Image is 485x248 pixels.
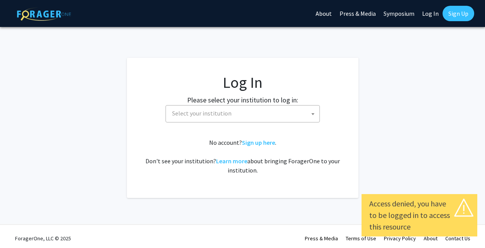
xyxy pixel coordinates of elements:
[142,138,343,175] div: No account? . Don't see your institution? about bringing ForagerOne to your institution.
[169,106,319,121] span: Select your institution
[369,198,470,233] div: Access denied, you have to be logged in to access this resource
[166,105,320,122] span: Select your institution
[172,109,232,117] span: Select your institution
[187,95,298,105] label: Please select your institution to log in:
[443,6,474,21] a: Sign Up
[346,235,376,242] a: Terms of Use
[242,139,275,146] a: Sign up here
[216,157,247,165] a: Learn more about bringing ForagerOne to your institution
[17,7,71,21] img: ForagerOne Logo
[305,235,338,242] a: Press & Media
[142,73,343,92] h1: Log In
